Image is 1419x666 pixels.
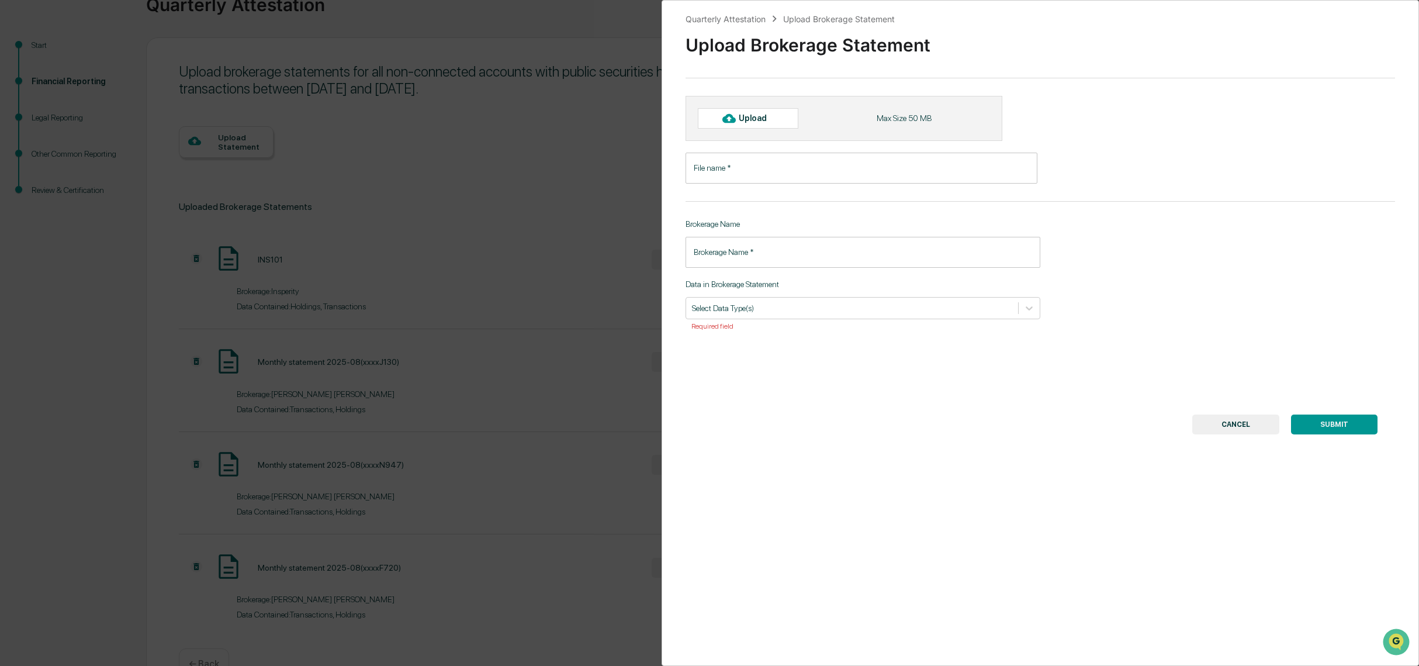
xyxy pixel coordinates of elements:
div: Upload [739,113,777,123]
div: 🗄️ [85,149,94,158]
button: SUBMIT [1291,415,1378,434]
img: 1746055101610-c473b297-6a78-478c-a979-82029cc54cd1 [12,89,33,111]
div: 🖐️ [12,149,21,158]
div: Quarterly Attestation [686,14,766,24]
p: Brokerage Name [686,219,1040,229]
iframe: Open customer support [1382,627,1413,659]
span: Preclearance [23,147,75,159]
a: Powered byPylon [82,198,141,207]
div: We're available if you need us! [40,101,148,111]
span: Pylon [116,198,141,207]
p: How can we help? [12,25,213,43]
p: Data in Brokerage Statement [686,279,1040,289]
div: Start new chat [40,89,192,101]
a: 🔎Data Lookup [7,165,78,186]
a: 🖐️Preclearance [7,143,80,164]
span: Data Lookup [23,170,74,181]
div: Upload Brokerage Statement [686,25,1395,56]
div: Max Size 50 MB [877,113,932,123]
span: Attestations [96,147,145,159]
button: Start new chat [199,93,213,107]
div: Upload Brokerage Statement [783,14,895,24]
a: 🗄️Attestations [80,143,150,164]
button: CANCEL [1192,415,1279,434]
div: 🔎 [12,171,21,180]
div: Required field [686,322,1040,330]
